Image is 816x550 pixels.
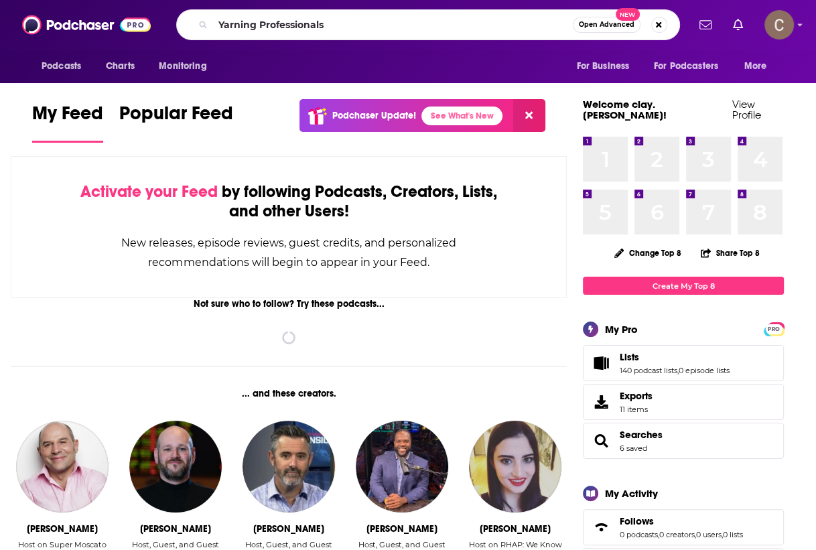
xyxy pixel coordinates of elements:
[695,530,696,539] span: ,
[421,107,502,125] a: See What's New
[119,102,233,143] a: Popular Feed
[620,515,743,527] a: Follows
[366,523,437,535] div: Femi Abebefe
[764,10,794,40] span: Logged in as clay.bolton
[620,405,653,414] span: 11 items
[16,421,109,513] img: Vincent Moscato
[576,57,629,76] span: For Business
[620,351,639,363] span: Lists
[728,13,748,36] a: Show notifications dropdown
[80,182,218,202] span: Activate your Feed
[645,54,738,79] button: open menu
[213,14,573,36] input: Search podcasts, credits, & more...
[722,530,723,539] span: ,
[480,523,551,535] div: Shannon Gaitz
[606,245,689,261] button: Change Top 8
[567,54,646,79] button: open menu
[620,530,658,539] a: 0 podcasts
[605,323,638,336] div: My Pro
[356,421,448,513] img: Femi Abebefe
[573,17,640,33] button: Open AdvancedNew
[32,102,103,143] a: My Feed
[583,423,784,459] span: Searches
[22,12,151,38] img: Podchaser - Follow, Share and Rate Podcasts
[579,21,634,28] span: Open Advanced
[78,233,499,272] div: New releases, episode reviews, guest credits, and personalized recommendations will begin to appe...
[42,57,81,76] span: Podcasts
[129,421,222,513] img: Wes Reynolds
[243,421,335,513] img: Dave Ross
[583,345,784,381] span: Lists
[694,13,717,36] a: Show notifications dropdown
[679,366,730,375] a: 0 episode lists
[677,366,679,375] span: ,
[620,390,653,402] span: Exports
[332,110,416,121] p: Podchaser Update!
[764,10,794,40] button: Show profile menu
[149,54,224,79] button: open menu
[583,277,784,295] a: Create My Top 8
[97,54,143,79] a: Charts
[654,57,718,76] span: For Podcasters
[620,515,654,527] span: Follows
[732,98,761,121] a: View Profile
[106,57,135,76] span: Charts
[616,8,640,21] span: New
[620,443,647,453] a: 6 saved
[744,57,767,76] span: More
[469,421,561,513] img: Shannon Gaitz
[659,530,695,539] a: 0 creators
[119,102,233,133] span: Popular Feed
[588,431,614,450] a: Searches
[735,54,784,79] button: open menu
[588,393,614,411] span: Exports
[583,384,784,420] a: Exports
[700,240,760,266] button: Share Top 8
[159,57,206,76] span: Monitoring
[176,9,680,40] div: Search podcasts, credits, & more...
[588,518,614,537] a: Follows
[583,98,667,121] a: Welcome clay.[PERSON_NAME]!
[32,102,103,133] span: My Feed
[764,10,794,40] img: User Profile
[583,509,784,545] span: Follows
[696,530,722,539] a: 0 users
[27,523,98,535] div: Vincent Moscato
[253,523,324,535] div: Dave Ross
[78,182,499,221] div: by following Podcasts, Creators, Lists, and other Users!
[32,54,98,79] button: open menu
[140,523,211,535] div: Wes Reynolds
[620,351,730,363] a: Lists
[766,324,782,334] a: PRO
[11,388,567,399] div: ... and these creators.
[605,487,658,500] div: My Activity
[658,530,659,539] span: ,
[723,530,743,539] a: 0 lists
[588,354,614,372] a: Lists
[11,298,567,310] div: Not sure who to follow? Try these podcasts...
[620,366,677,375] a: 140 podcast lists
[620,429,663,441] a: Searches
